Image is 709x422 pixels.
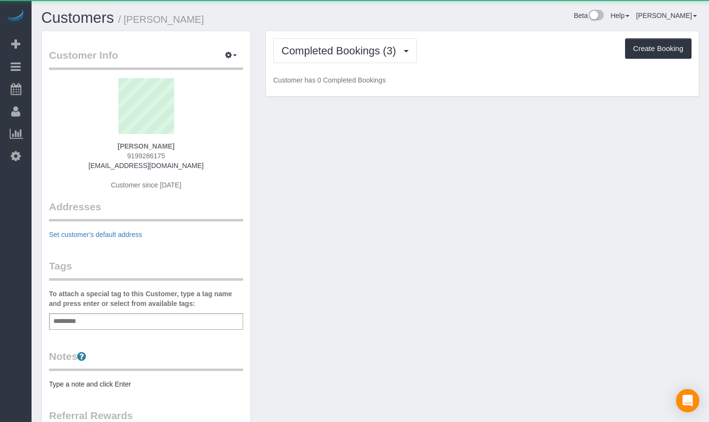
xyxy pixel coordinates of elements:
p: Customer has 0 Completed Bookings [273,75,692,85]
a: [PERSON_NAME] [636,12,697,19]
a: Set customer's default address [49,231,142,238]
pre: Type a note and click Enter [49,379,243,389]
a: Beta [574,12,604,19]
a: [EMAIL_ADDRESS][DOMAIN_NAME] [88,162,203,169]
span: 9199286175 [127,152,165,160]
a: Help [610,12,629,19]
a: Customers [41,9,114,26]
div: Open Intercom Messenger [676,389,699,412]
span: Customer since [DATE] [111,181,181,189]
img: Automaid Logo [6,10,25,23]
strong: [PERSON_NAME] [117,142,174,150]
legend: Tags [49,259,243,281]
legend: Notes [49,349,243,371]
legend: Customer Info [49,48,243,70]
button: Create Booking [625,38,692,59]
span: Completed Bookings (3) [281,45,401,57]
label: To attach a special tag to this Customer, type a tag name and press enter or select from availabl... [49,289,243,308]
img: New interface [588,10,604,22]
small: / [PERSON_NAME] [118,14,204,25]
button: Completed Bookings (3) [273,38,417,63]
